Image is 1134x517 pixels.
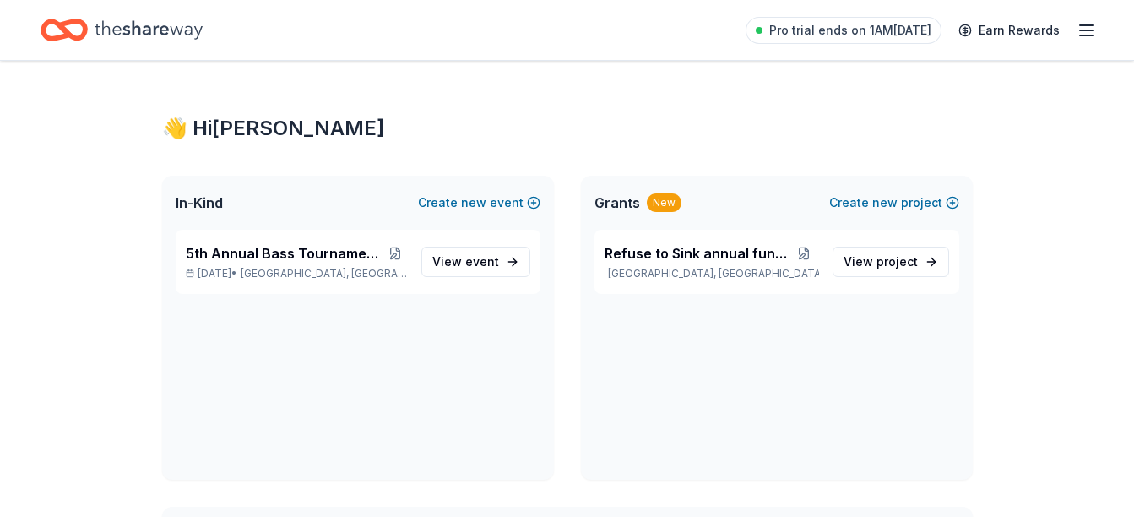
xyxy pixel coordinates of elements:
[948,15,1070,46] a: Earn Rewards
[605,243,790,264] span: Refuse to Sink annual fundrsiser
[647,193,681,212] div: New
[746,17,941,44] a: Pro trial ends on 1AM[DATE]
[432,252,499,272] span: View
[829,193,959,213] button: Createnewproject
[465,254,499,269] span: event
[241,267,407,280] span: [GEOGRAPHIC_DATA], [GEOGRAPHIC_DATA]
[41,10,203,50] a: Home
[461,193,486,213] span: new
[162,115,973,142] div: 👋 Hi [PERSON_NAME]
[833,247,949,277] a: View project
[605,267,819,280] p: [GEOGRAPHIC_DATA], [GEOGRAPHIC_DATA]
[176,193,223,213] span: In-Kind
[186,243,383,264] span: 5th Annual Bass Tournament and Dinner
[844,252,918,272] span: View
[594,193,640,213] span: Grants
[421,247,530,277] a: View event
[769,20,931,41] span: Pro trial ends on 1AM[DATE]
[186,267,408,280] p: [DATE] •
[418,193,540,213] button: Createnewevent
[872,193,898,213] span: new
[876,254,918,269] span: project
